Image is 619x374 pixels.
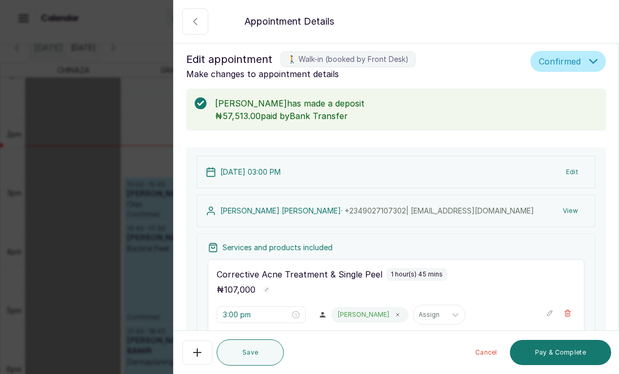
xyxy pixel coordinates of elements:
label: 🚶 Walk-in (booked by Front Desk) [281,51,415,67]
span: Confirmed [539,55,581,68]
button: Edit [558,163,586,181]
span: 107,000 [224,284,255,295]
button: Pay & Complete [510,340,611,365]
p: [DATE] 03:00 PM [220,167,281,177]
p: [PERSON_NAME] [PERSON_NAME] · [220,206,534,216]
input: Select time [223,309,290,320]
p: Appointment Details [244,14,334,29]
p: Services and products included [222,242,333,253]
p: ₦57,513.00 paid by Bank Transfer [215,110,597,122]
p: [PERSON_NAME] has made a deposit [215,97,597,110]
button: Save [217,339,284,366]
button: View [554,201,586,220]
button: Confirmed [530,51,606,72]
p: ₦ [217,283,255,296]
p: 1 hour(s) 45 mins [391,270,443,279]
p: Make changes to appointment details [186,68,526,80]
span: Edit appointment [186,51,272,68]
p: Corrective Acne Treatment & Single Peel [217,268,382,281]
button: Cancel [467,340,506,365]
span: +234 9027107302 | [EMAIL_ADDRESS][DOMAIN_NAME] [345,206,534,215]
p: [PERSON_NAME] [338,311,389,319]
